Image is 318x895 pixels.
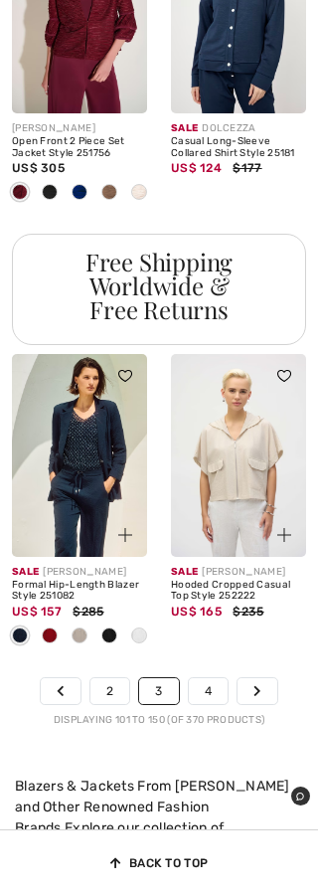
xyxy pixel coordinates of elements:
div: [PERSON_NAME] [12,121,147,136]
a: 2 [90,678,129,704]
div: Blazers & Jackets From [PERSON_NAME] and Other Renowned Fashion Brands Explore our collection of ... [15,776,303,859]
img: Formal Hip-Length Blazer Style 251082. Midnight Blue [12,354,147,557]
img: heart_black_full.svg [277,370,291,382]
div: [PERSON_NAME] [171,565,306,580]
span: US$ 124 [171,161,222,175]
div: Moonstone [65,621,94,653]
a: 3 [139,678,178,704]
span: Sale [171,122,198,134]
span: $235 [233,605,263,619]
div: White [124,621,154,653]
div: Midnight Blue [35,177,65,210]
div: Merlot [5,177,35,210]
span: $285 [73,605,103,619]
img: heart_black_full.svg [118,370,132,382]
span: $177 [233,161,261,175]
div: DOLCEZZA [171,121,306,136]
iframe: Opens a widget where you can chat to one of our agents [290,787,310,806]
div: Quartz [124,177,154,210]
div: Open Front 2 Piece Set Jacket Style 251756 [12,136,147,159]
img: plus_v2.svg [118,528,132,542]
span: Sale [12,566,39,578]
div: [PERSON_NAME] [12,565,147,580]
img: plus_v2.svg [277,528,291,542]
div: Radiant red [35,621,65,653]
span: US$ 165 [171,605,222,619]
div: Hooded Cropped Casual Top Style 252222 [171,580,306,603]
div: Royal Sapphire 163 [65,177,94,210]
a: 4 [189,678,228,704]
div: Midnight Blue [5,621,35,653]
div: Formal Hip-Length Blazer Style 251082 [12,580,147,603]
span: Sale [171,566,198,578]
span: US$ 305 [12,161,65,175]
div: Sand [94,177,124,210]
span: US$ 157 [12,605,62,619]
div: Black [94,621,124,653]
div: Casual Long-Sleeve Collared Shirt Style 25181 [171,136,306,159]
img: Hooded Cropped Casual Top Style 252222. Moonstone [171,354,306,557]
div: Free Shipping Worldwide & Free Returns [28,250,290,321]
